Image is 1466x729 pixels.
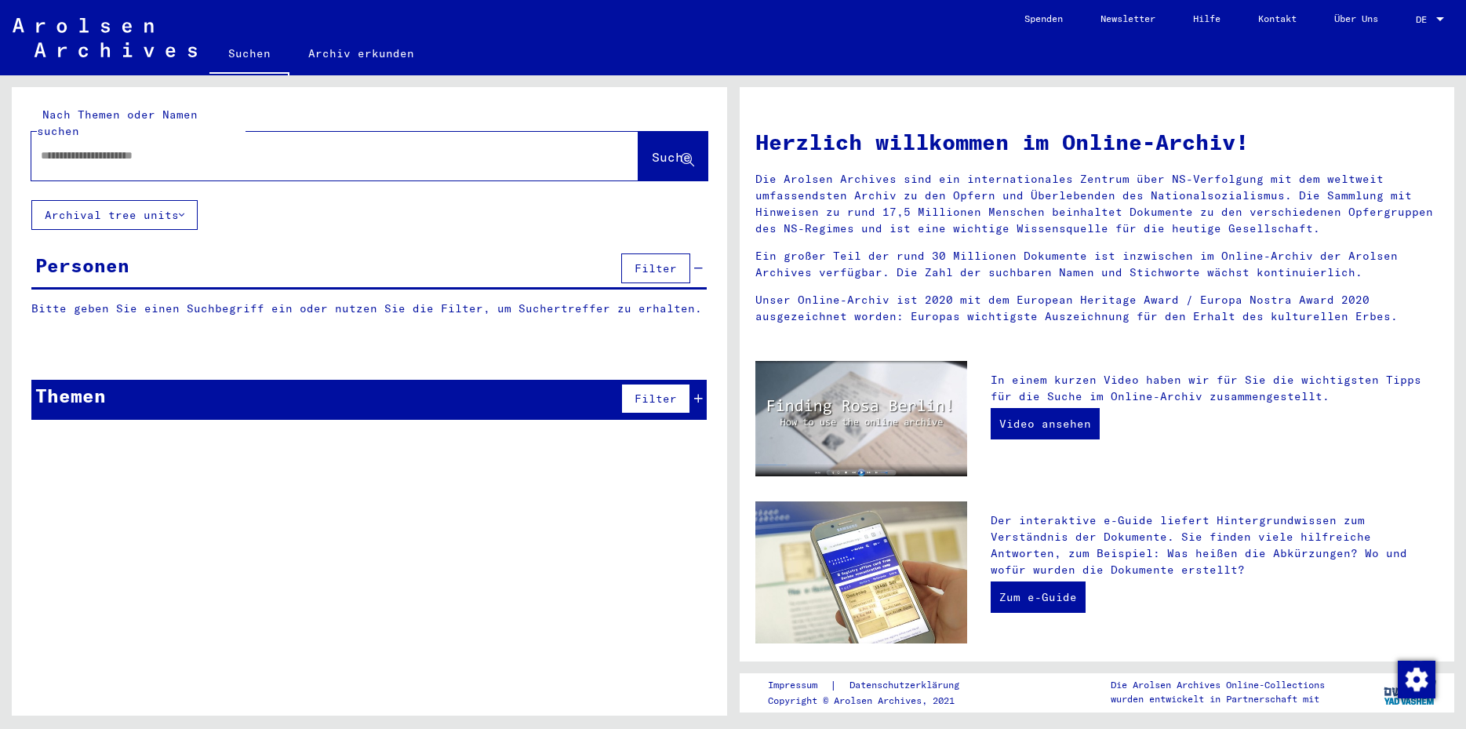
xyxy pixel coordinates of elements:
img: eguide.jpg [755,501,967,643]
a: Datenschutzerklärung [837,677,978,694]
button: Filter [621,253,690,283]
a: Impressum [768,677,830,694]
p: wurden entwickelt in Partnerschaft mit [1111,692,1325,706]
a: Suchen [209,35,289,75]
button: Filter [621,384,690,414]
p: Unser Online-Archiv ist 2020 mit dem European Heritage Award / Europa Nostra Award 2020 ausgezeic... [755,292,1439,325]
img: Arolsen_neg.svg [13,18,197,57]
button: Archival tree units [31,200,198,230]
div: | [768,677,978,694]
a: Video ansehen [991,408,1100,439]
p: Ein großer Teil der rund 30 Millionen Dokumente ist inzwischen im Online-Archiv der Arolsen Archi... [755,248,1439,281]
a: Zum e-Guide [991,581,1086,613]
h1: Herzlich willkommen im Online-Archiv! [755,126,1439,159]
p: Bitte geben Sie einen Suchbegriff ein oder nutzen Sie die Filter, um Suchertreffer zu erhalten. [31,301,707,317]
button: Suche [638,132,708,180]
p: In einem kurzen Video haben wir für Sie die wichtigsten Tipps für die Suche im Online-Archiv zusa... [991,372,1439,405]
span: Filter [635,392,677,406]
div: Themen [35,381,106,410]
span: DE [1416,14,1433,25]
img: video.jpg [755,361,967,476]
mat-label: Nach Themen oder Namen suchen [37,108,198,138]
p: Der interaktive e-Guide liefert Hintergrundwissen zum Verständnis der Dokumente. Sie finden viele... [991,512,1439,578]
div: Personen [35,251,129,279]
img: yv_logo.png [1381,673,1439,712]
img: Zustimmung ändern [1398,661,1435,698]
span: Filter [635,261,677,275]
p: Die Arolsen Archives sind ein internationales Zentrum über NS-Verfolgung mit dem weltweit umfasse... [755,171,1439,237]
span: Suche [652,149,691,165]
a: Archiv erkunden [289,35,433,72]
p: Copyright © Arolsen Archives, 2021 [768,694,978,708]
p: Die Arolsen Archives Online-Collections [1111,678,1325,692]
